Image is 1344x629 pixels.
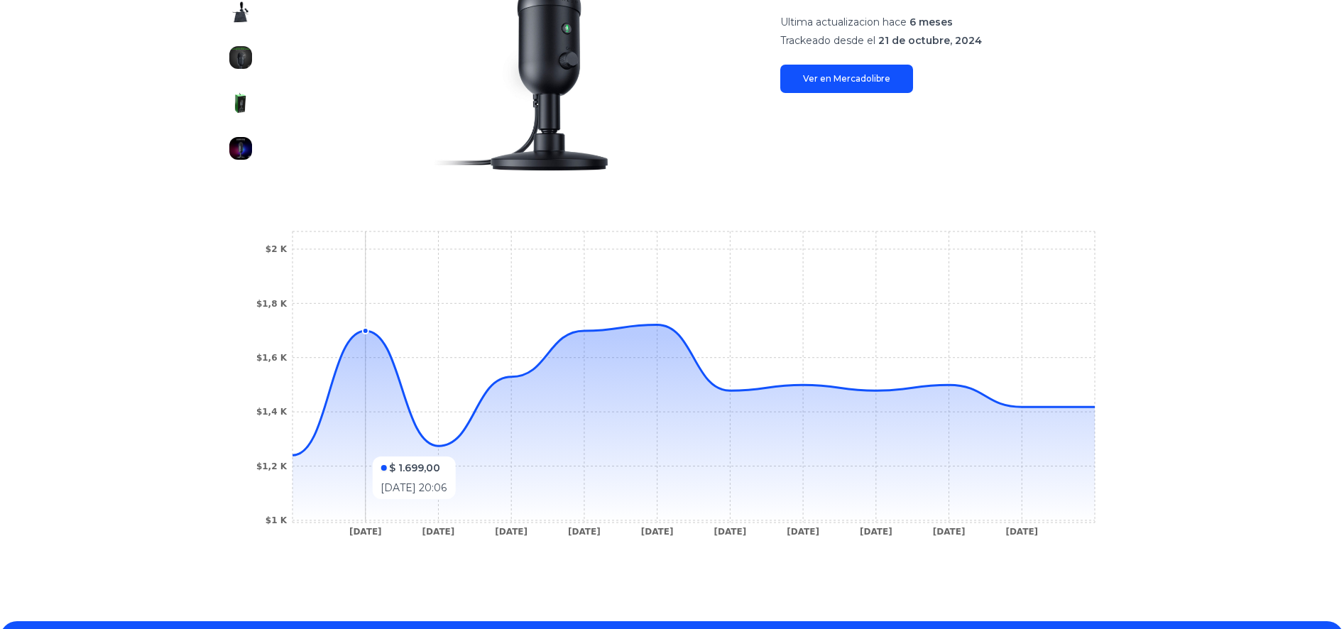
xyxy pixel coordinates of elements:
tspan: $2 K [265,244,287,254]
tspan: [DATE] [422,527,454,537]
tspan: [DATE] [932,527,965,537]
tspan: [DATE] [349,527,381,537]
tspan: [DATE] [859,527,892,537]
img: Microfono Razer Seiren V2 X - Negro [229,137,252,160]
span: 6 meses [909,16,953,28]
tspan: [DATE] [568,527,601,537]
a: Ver en Mercadolibre [780,65,913,93]
tspan: [DATE] [787,527,819,537]
tspan: $1 K [265,515,287,525]
img: Microfono Razer Seiren V2 X - Negro [229,46,252,69]
tspan: $1,8 K [256,299,287,309]
span: Trackeado desde el [780,34,875,47]
img: Microfono Razer Seiren V2 X - Negro [229,1,252,23]
span: 21 de octubre, 2024 [878,34,982,47]
img: Microfono Razer Seiren V2 X - Negro [229,92,252,114]
tspan: $1,6 K [256,353,287,363]
tspan: [DATE] [495,527,528,537]
tspan: [DATE] [714,527,746,537]
tspan: [DATE] [640,527,673,537]
tspan: $1,4 K [256,407,287,417]
tspan: [DATE] [1005,527,1038,537]
span: Ultima actualizacion hace [780,16,907,28]
tspan: $1,2 K [256,461,287,471]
